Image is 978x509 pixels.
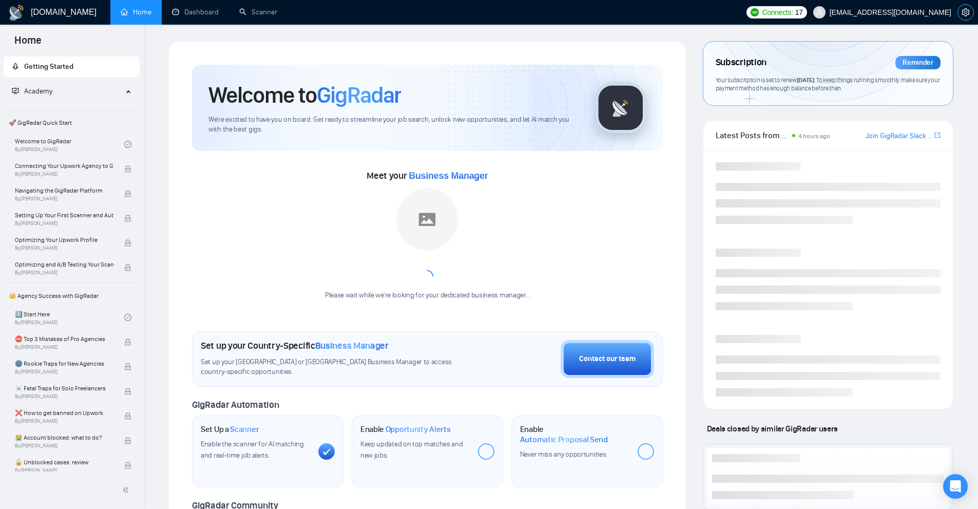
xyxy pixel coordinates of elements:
[386,424,451,435] span: Opportunity Alerts
[798,133,830,140] span: 4 hours ago
[12,63,19,70] span: rocket
[895,56,941,69] div: Reminder
[15,161,113,171] span: Connecting Your Upwork Agency to GigRadar
[315,340,389,351] span: Business Manager
[24,87,52,96] span: Academy
[762,7,793,18] span: Connects:
[520,450,607,459] span: Never miss any opportunities.
[239,8,277,16] a: searchScanner
[124,141,131,148] span: check-circle
[816,9,823,16] span: user
[124,165,131,173] span: lock
[124,215,131,222] span: lock
[943,474,968,499] div: Open Intercom Messenger
[6,33,50,54] span: Home
[15,443,113,449] span: By [PERSON_NAME]
[124,437,131,444] span: lock
[15,235,113,245] span: Optimizing Your Upwork Profile
[396,188,458,250] img: placeholder.png
[5,286,139,306] span: 👑 Agency Success with GigRadar
[8,5,25,21] img: logo
[15,359,113,369] span: 🌚 Rookie Traps for New Agencies
[360,424,451,435] h1: Enable
[124,338,131,346] span: lock
[208,81,401,109] h1: Welcome to
[24,62,73,71] span: Getting Started
[579,353,636,365] div: Contact our team
[367,170,488,181] span: Meet your
[957,8,974,16] a: setting
[4,56,140,77] li: Getting Started
[15,306,124,329] a: 1️⃣ Start HereBy[PERSON_NAME]
[360,440,463,460] span: Keep updated on top matches and new jobs.
[797,76,814,84] span: [DATE]
[15,259,113,270] span: Optimizing and A/B Testing Your Scanner for Better Results
[15,393,113,400] span: By [PERSON_NAME]
[15,344,113,350] span: By [PERSON_NAME]
[201,340,389,351] h1: Set up your Country-Specific
[15,334,113,344] span: ⛔ Top 3 Mistakes of Pro Agencies
[15,270,113,276] span: By [PERSON_NAME]
[409,171,488,181] span: Business Manager
[192,399,279,410] span: GigRadar Automation
[12,87,19,95] span: fund-projection-screen
[15,185,113,196] span: Navigating the GigRadar Platform
[716,76,940,92] span: Your subscription is set to renew . To keep things running smoothly, make sure your payment metho...
[957,4,974,21] button: setting
[201,424,259,435] h1: Set Up a
[124,190,131,197] span: lock
[124,462,131,469] span: lock
[15,457,113,467] span: 🔓 Unblocked cases: review
[230,424,259,435] span: Scanner
[124,239,131,247] span: lock
[124,363,131,370] span: lock
[15,369,113,375] span: By [PERSON_NAME]
[124,314,131,321] span: check-circle
[866,130,932,142] a: Join GigRadar Slack Community
[124,412,131,420] span: lock
[317,81,401,109] span: GigRadar
[703,420,842,438] span: Deals closed by similar GigRadar users
[319,291,536,300] div: Please wait while we're looking for your dedicated business manager...
[934,130,941,140] a: export
[15,133,124,156] a: Welcome to GigRadarBy[PERSON_NAME]
[201,357,473,377] span: Set up your [GEOGRAPHIC_DATA] or [GEOGRAPHIC_DATA] Business Manager to access country-specific op...
[208,115,579,135] span: We're excited to have you on board. Get ready to streamline your job search, unlock new opportuni...
[716,54,766,71] span: Subscription
[15,408,113,418] span: ❌ How to get banned on Upwork
[595,82,646,134] img: gigradar-logo.png
[420,270,434,283] span: loading
[795,7,803,18] span: 17
[934,131,941,139] span: export
[15,383,113,393] span: ☠️ Fatal Traps for Solo Freelancers
[12,87,52,96] span: Academy
[172,8,219,16] a: dashboardDashboard
[561,340,654,378] button: Contact our team
[15,245,113,251] span: By [PERSON_NAME]
[15,196,113,202] span: By [PERSON_NAME]
[958,8,973,16] span: setting
[520,424,629,444] h1: Enable
[15,220,113,227] span: By [PERSON_NAME]
[716,129,789,142] span: Latest Posts from the GigRadar Community
[751,8,759,16] img: upwork-logo.png
[124,264,131,271] span: lock
[15,467,113,474] span: By [PERSON_NAME]
[520,435,608,445] span: Automatic Proposal Send
[201,440,304,460] span: Enable the scanner for AI matching and real-time job alerts.
[15,432,113,443] span: 😭 Account blocked: what to do?
[124,388,131,395] span: lock
[15,418,113,424] span: By [PERSON_NAME]
[15,171,113,177] span: By [PERSON_NAME]
[121,8,151,16] a: homeHome
[122,485,132,495] span: double-left
[5,112,139,133] span: 🚀 GigRadar Quick Start
[15,210,113,220] span: Setting Up Your First Scanner and Auto-Bidder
